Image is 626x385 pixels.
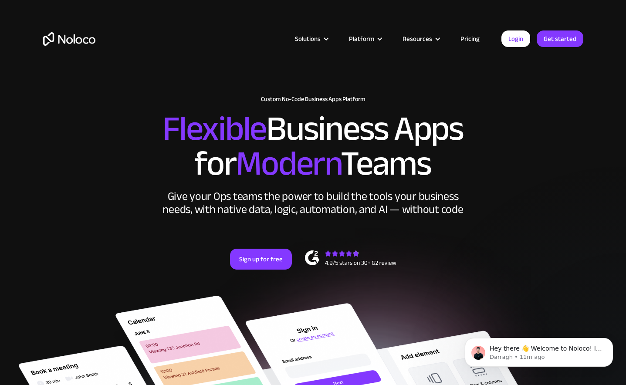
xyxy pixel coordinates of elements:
[349,33,374,44] div: Platform
[338,33,392,44] div: Platform
[501,30,530,47] a: Login
[537,30,583,47] a: Get started
[236,131,341,196] span: Modern
[43,96,583,103] h1: Custom No-Code Business Apps Platform
[452,320,626,381] iframe: Intercom notifications message
[450,33,491,44] a: Pricing
[230,249,292,270] a: Sign up for free
[43,32,95,46] a: home
[403,33,432,44] div: Resources
[162,96,266,161] span: Flexible
[43,111,583,181] h2: Business Apps for Teams
[392,33,450,44] div: Resources
[161,190,466,216] div: Give your Ops teams the power to build the tools your business needs, with native data, logic, au...
[284,33,338,44] div: Solutions
[295,33,321,44] div: Solutions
